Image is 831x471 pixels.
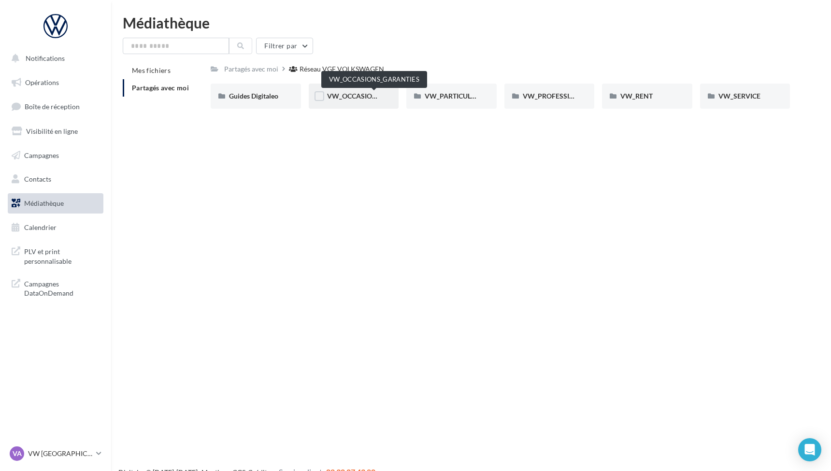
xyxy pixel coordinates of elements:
[132,66,171,74] span: Mes fichiers
[6,145,105,166] a: Campagnes
[798,438,821,461] div: Open Intercom Messenger
[6,169,105,189] a: Contacts
[26,127,78,135] span: Visibilité en ligne
[24,175,51,183] span: Contacts
[300,64,384,74] div: Réseau VGF VOLKSWAGEN
[6,48,101,69] button: Notifications
[132,84,189,92] span: Partagés avec moi
[8,444,103,463] a: VA VW [GEOGRAPHIC_DATA]
[6,72,105,93] a: Opérations
[24,151,59,159] span: Campagnes
[6,241,105,270] a: PLV et print personnalisable
[24,223,57,231] span: Calendrier
[26,54,65,62] span: Notifications
[224,64,278,74] div: Partagés avec moi
[425,92,485,100] span: VW_PARTICULIERS
[24,199,64,207] span: Médiathèque
[6,273,105,302] a: Campagnes DataOnDemand
[28,449,92,458] p: VW [GEOGRAPHIC_DATA]
[6,217,105,238] a: Calendrier
[24,277,100,298] span: Campagnes DataOnDemand
[24,245,100,266] span: PLV et print personnalisable
[6,121,105,142] a: Visibilité en ligne
[620,92,653,100] span: VW_RENT
[6,193,105,214] a: Médiathèque
[13,449,22,458] span: VA
[523,92,596,100] span: VW_PROFESSIONNELS
[718,92,760,100] span: VW_SERVICE
[327,92,422,100] span: VW_OCCASIONS_GARANTIES
[6,96,105,117] a: Boîte de réception
[25,102,80,111] span: Boîte de réception
[25,78,59,86] span: Opérations
[229,92,278,100] span: Guides Digitaleo
[321,71,427,88] div: VW_OCCASIONS_GARANTIES
[123,15,819,30] div: Médiathèque
[256,38,313,54] button: Filtrer par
